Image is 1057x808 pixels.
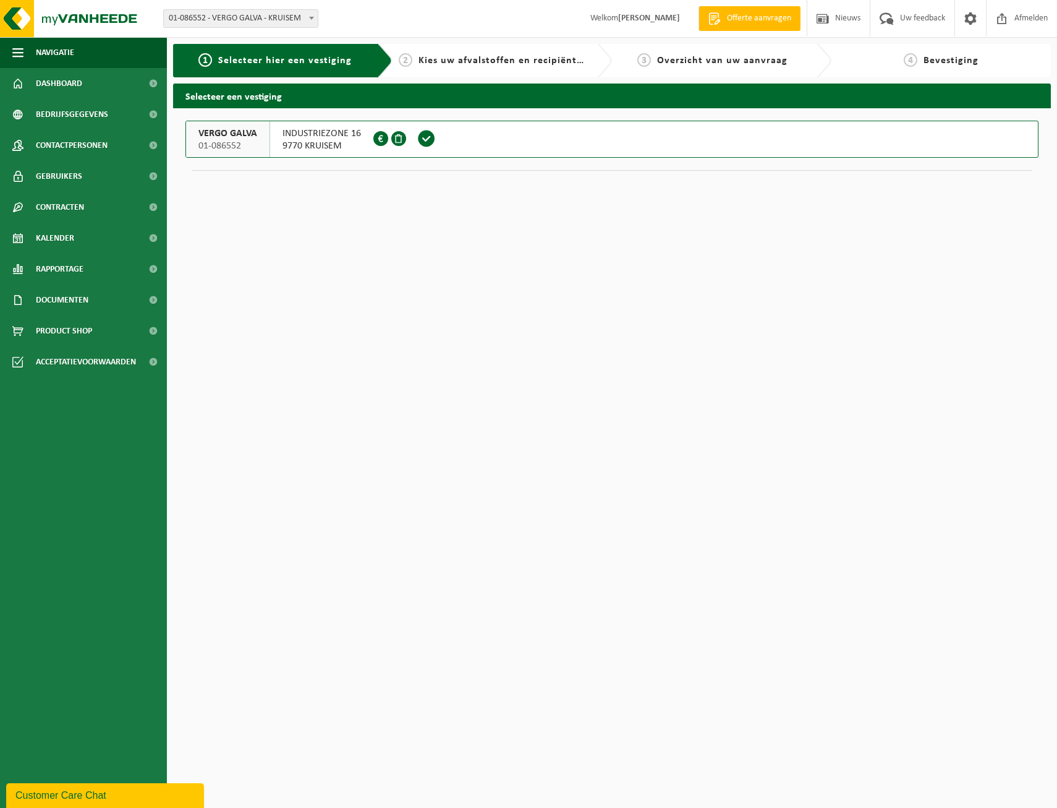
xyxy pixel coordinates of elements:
[198,140,257,152] span: 01-086552
[418,56,588,66] span: Kies uw afvalstoffen en recipiënten
[198,127,257,140] span: VERGO GALVA
[923,56,978,66] span: Bevestiging
[198,53,212,67] span: 1
[36,346,136,377] span: Acceptatievoorwaarden
[6,781,206,808] iframe: chat widget
[637,53,651,67] span: 3
[164,10,318,27] span: 01-086552 - VERGO GALVA - KRUISEM
[36,223,74,254] span: Kalender
[724,12,794,25] span: Offerte aanvragen
[282,127,361,140] span: INDUSTRIEZONE 16
[218,56,352,66] span: Selecteer hier een vestiging
[36,37,74,68] span: Navigatie
[163,9,318,28] span: 01-086552 - VERGO GALVA - KRUISEM
[36,316,92,346] span: Product Shop
[36,161,82,192] span: Gebruikers
[657,56,787,66] span: Overzicht van uw aanvraag
[36,99,108,130] span: Bedrijfsgegevens
[36,254,83,285] span: Rapportage
[36,130,108,161] span: Contactpersonen
[36,68,82,99] span: Dashboard
[36,192,84,223] span: Contracten
[904,53,917,67] span: 4
[282,140,361,152] span: 9770 KRUISEM
[185,121,1038,158] button: VERGO GALVA 01-086552 INDUSTRIEZONE 169770 KRUISEM
[36,285,88,316] span: Documenten
[618,14,680,23] strong: [PERSON_NAME]
[173,84,1051,108] h2: Selecteer een vestiging
[399,53,412,67] span: 2
[698,6,800,31] a: Offerte aanvragen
